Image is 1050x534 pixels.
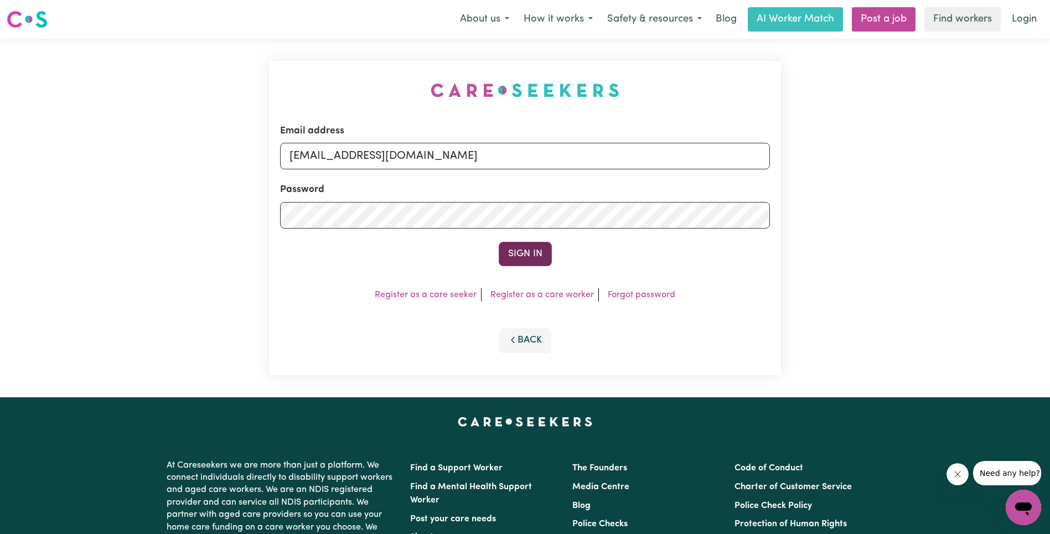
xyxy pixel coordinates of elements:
[735,501,812,510] a: Police Check Policy
[709,7,743,32] a: Blog
[410,464,503,473] a: Find a Support Worker
[735,520,847,528] a: Protection of Human Rights
[735,483,852,491] a: Charter of Customer Service
[572,520,628,528] a: Police Checks
[375,291,477,299] a: Register as a care seeker
[973,461,1041,485] iframe: Message from company
[410,515,496,523] a: Post your care needs
[7,7,48,32] a: Careseekers logo
[516,8,600,31] button: How it works
[490,291,594,299] a: Register as a care worker
[608,291,675,299] a: Forgot password
[410,483,532,505] a: Find a Mental Health Support Worker
[852,7,915,32] a: Post a job
[453,8,516,31] button: About us
[280,124,344,138] label: Email address
[572,464,627,473] a: The Founders
[572,483,629,491] a: Media Centre
[7,9,48,29] img: Careseekers logo
[572,501,591,510] a: Blog
[1006,490,1041,525] iframe: Button to launch messaging window
[499,328,552,352] button: Back
[748,7,843,32] a: AI Worker Match
[280,183,324,197] label: Password
[600,8,709,31] button: Safety & resources
[458,417,592,426] a: Careseekers home page
[735,464,803,473] a: Code of Conduct
[499,242,552,266] button: Sign In
[946,463,969,485] iframe: Close message
[1005,7,1043,32] a: Login
[280,143,770,169] input: Email address
[924,7,1001,32] a: Find workers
